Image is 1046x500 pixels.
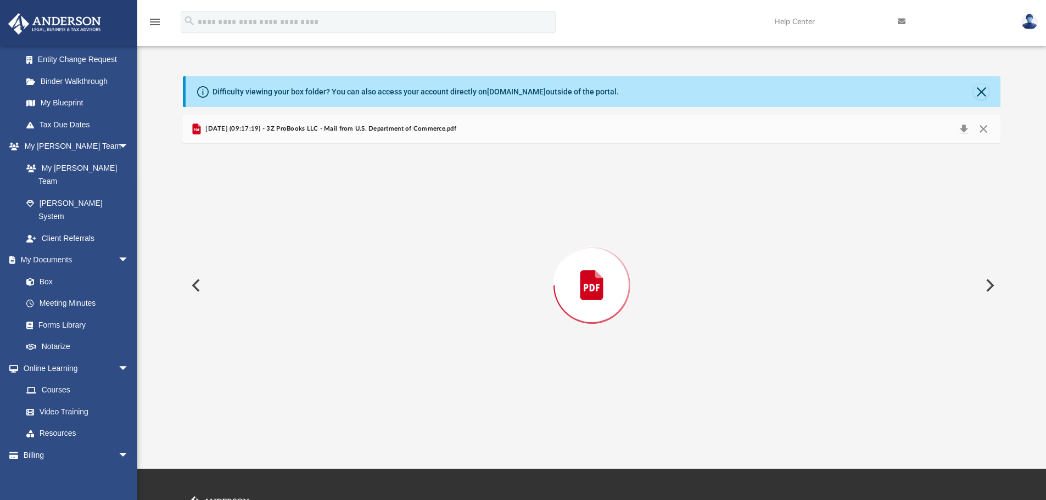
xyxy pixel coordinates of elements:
a: Online Learningarrow_drop_down [8,357,140,379]
button: Previous File [183,270,207,301]
a: My Documentsarrow_drop_down [8,249,140,271]
button: Download [954,121,974,137]
span: arrow_drop_down [118,444,140,467]
a: Courses [15,379,140,401]
span: arrow_drop_down [118,357,140,380]
a: menu [148,21,161,29]
a: Billingarrow_drop_down [8,444,146,466]
a: Tax Due Dates [15,114,146,136]
a: Forms Library [15,314,135,336]
a: My [PERSON_NAME] Team [15,157,135,192]
a: My [PERSON_NAME] Teamarrow_drop_down [8,136,140,158]
a: Resources [15,423,140,445]
a: Entity Change Request [15,49,146,71]
a: Box [15,271,135,293]
img: User Pic [1021,14,1038,30]
a: My Blueprint [15,92,140,114]
div: Difficulty viewing your box folder? You can also access your account directly on outside of the p... [212,86,619,98]
a: [PERSON_NAME] System [15,192,140,227]
button: Next File [977,270,1001,301]
a: Notarize [15,336,140,358]
a: [DOMAIN_NAME] [487,87,546,96]
img: Anderson Advisors Platinum Portal [5,13,104,35]
a: Meeting Minutes [15,293,140,314]
a: Video Training [15,401,135,423]
i: menu [148,15,161,29]
span: arrow_drop_down [118,249,140,272]
a: Binder Walkthrough [15,70,146,92]
button: Close [974,121,993,137]
span: arrow_drop_down [118,136,140,158]
div: Preview [183,115,1001,427]
span: [DATE] (09:17:19) - 3Z ProBooks LLC - Mail from U.S. Department of Commerce.pdf [203,124,456,134]
a: Client Referrals [15,227,140,249]
button: Close [974,84,989,99]
i: search [183,15,195,27]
